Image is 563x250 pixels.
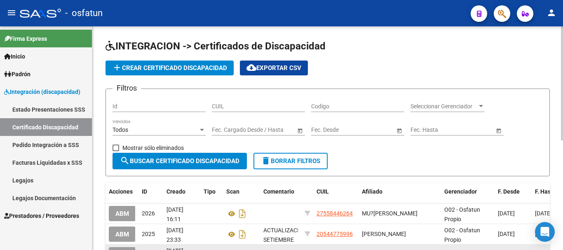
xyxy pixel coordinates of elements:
span: F. Hasta [535,188,556,195]
span: O02 - Osfatun Propio [444,206,480,222]
span: Afiliado [362,188,382,195]
span: Buscar Certificado Discapacidad [120,157,239,165]
span: [DATE] [498,210,515,217]
input: Fecha fin [249,126,289,133]
button: Crear Certificado Discapacidad [106,61,234,75]
i: Descargar documento [237,207,248,220]
span: Creado [167,188,185,195]
span: Mostrar sólo eliminados [122,143,184,153]
span: 2025 [142,231,155,237]
datatable-header-cell: F. Desde [495,183,532,201]
input: Fecha fin [348,126,389,133]
span: Padrón [4,70,30,79]
datatable-header-cell: Scan [223,183,260,201]
datatable-header-cell: Comentario [260,183,301,201]
span: - osfatun [65,4,103,22]
span: F. Desde [498,188,520,195]
input: Fecha fin [448,126,488,133]
button: Open calendar [494,126,503,135]
span: Exportar CSV [246,64,301,72]
span: [PERSON_NAME] [362,231,406,237]
span: ABM [115,210,129,217]
input: Fecha inicio [311,126,341,133]
datatable-header-cell: Gerenciador [441,183,495,201]
mat-icon: menu [7,8,16,18]
span: [DATE] 16:11 [167,206,183,222]
button: ABM [109,206,136,221]
button: Buscar Certificado Discapacidad [113,153,247,169]
span: Comentario [263,188,294,195]
i: Descargar documento [237,228,248,241]
button: Exportar CSV [240,61,308,75]
span: [DATE] [535,210,552,217]
mat-icon: search [120,156,130,166]
datatable-header-cell: CUIL [313,183,359,201]
span: 2026 [142,210,155,217]
div: Open Intercom Messenger [535,222,555,242]
datatable-header-cell: Creado [163,183,200,201]
span: Tipo [204,188,216,195]
span: Acciones [109,188,133,195]
mat-icon: delete [261,156,271,166]
span: Borrar Filtros [261,157,320,165]
datatable-header-cell: Afiliado [359,183,441,201]
span: [DATE] [498,231,515,237]
input: Fecha inicio [411,126,441,133]
span: Integración (discapacidad) [4,87,80,96]
mat-icon: add [112,63,122,72]
span: ABM [115,231,129,238]
input: Fecha inicio [212,126,242,133]
span: MU?[PERSON_NAME] [362,210,418,217]
datatable-header-cell: ID [138,183,163,201]
button: ABM [109,227,136,242]
button: Open calendar [296,126,304,135]
span: Crear Certificado Discapacidad [112,64,227,72]
mat-icon: person [547,8,556,18]
datatable-header-cell: Tipo [200,183,223,201]
span: CUIL [317,188,329,195]
span: Seleccionar Gerenciador [411,103,477,110]
button: Borrar Filtros [253,153,328,169]
span: Scan [226,188,239,195]
span: 20544775996 [317,231,353,237]
span: O02 - Osfatun Propio [444,227,480,243]
span: Todos [113,126,128,133]
span: [DATE] 23:33 [167,227,183,243]
span: Prestadores / Proveedores [4,211,79,220]
datatable-header-cell: Acciones [106,183,138,201]
span: INTEGRACION -> Certificados de Discapacidad [106,40,326,52]
span: 27558446264 [317,210,353,217]
span: Inicio [4,52,25,61]
button: Open calendar [395,126,403,135]
span: ID [142,188,147,195]
span: Firma Express [4,34,47,43]
h3: Filtros [113,82,141,94]
span: Gerenciador [444,188,477,195]
mat-icon: cloud_download [246,63,256,72]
